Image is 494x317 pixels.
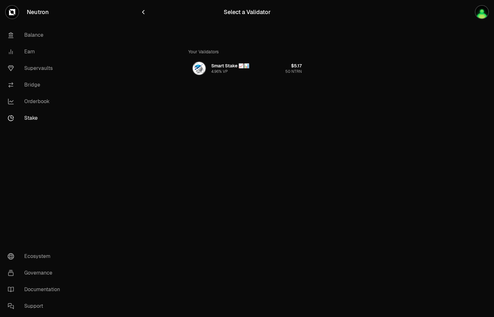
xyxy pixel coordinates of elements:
div: $5.17 [291,63,302,69]
a: Bridge [3,77,69,93]
button: Smart Stake 📈📊 LogoSmart Stake 📈📊4.96% VP$5.1750 NTRN [188,59,306,78]
a: Balance [3,27,69,43]
div: Smart Stake 📈📊 [211,63,249,69]
a: Supervaults [3,60,69,77]
div: Select a Validator [224,8,271,17]
div: Your Validators [188,45,306,59]
div: 50 NTRN [285,69,302,74]
a: Documentation [3,281,69,298]
div: 4.96% VP [211,69,228,74]
a: Governance [3,265,69,281]
a: Stake [3,110,69,126]
a: Orderbook [3,93,69,110]
a: Ecosystem [3,248,69,265]
img: Training Demos [475,6,488,19]
img: Smart Stake 📈📊 Logo [193,62,206,75]
a: Support [3,298,69,314]
a: Earn [3,43,69,60]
